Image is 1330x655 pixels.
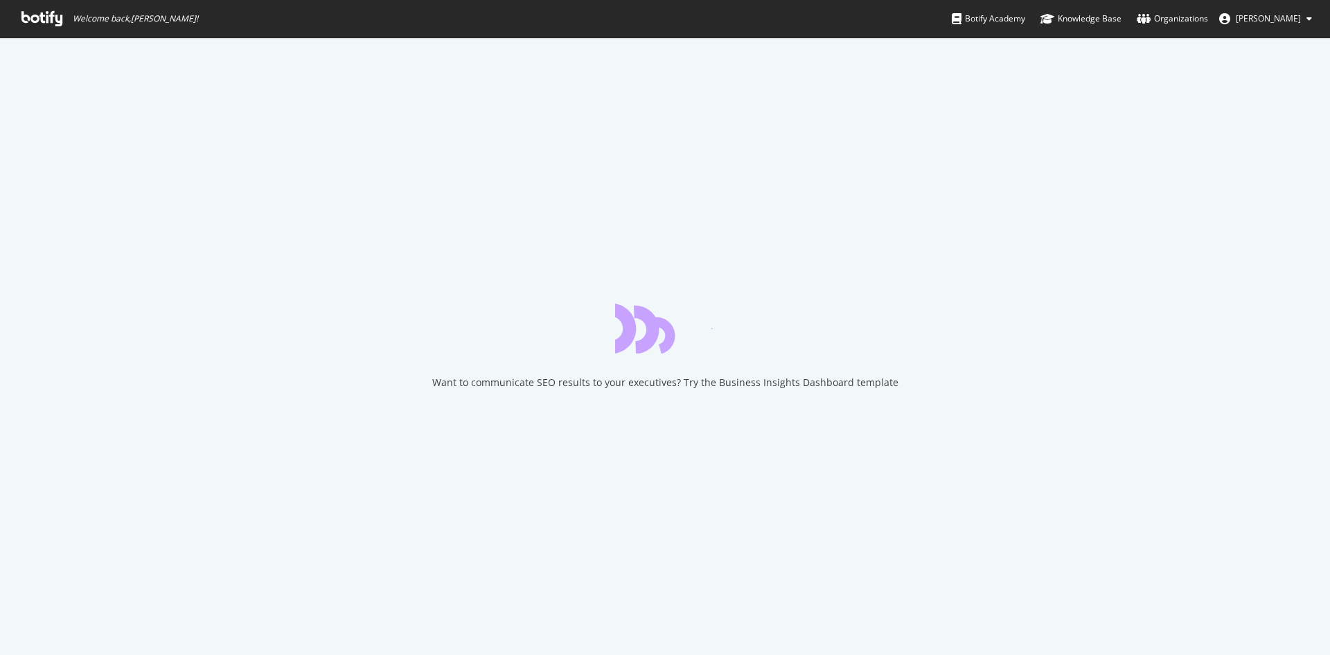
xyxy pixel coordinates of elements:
[1236,12,1301,24] span: Avani Nagda
[952,12,1025,26] div: Botify Academy
[432,376,898,390] div: Want to communicate SEO results to your executives? Try the Business Insights Dashboard template
[1208,8,1323,30] button: [PERSON_NAME]
[73,13,198,24] span: Welcome back, [PERSON_NAME] !
[1040,12,1121,26] div: Knowledge Base
[615,304,715,353] div: animation
[1137,12,1208,26] div: Organizations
